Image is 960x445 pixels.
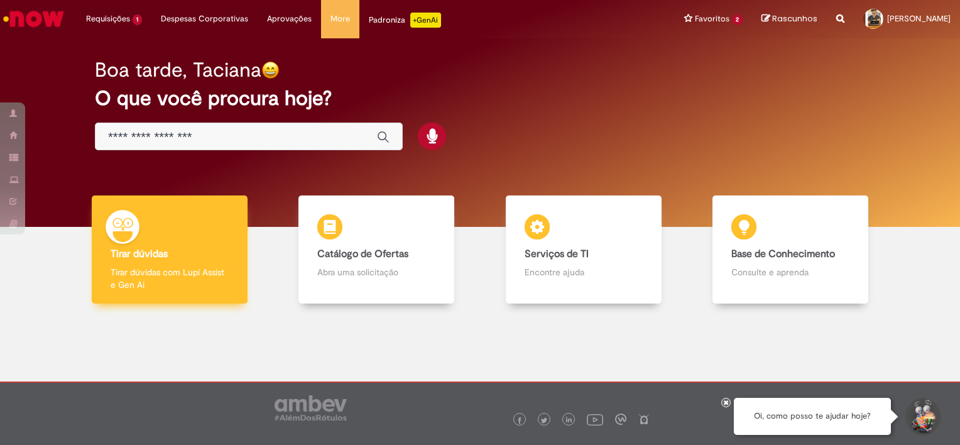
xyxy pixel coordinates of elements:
[273,195,481,304] a: Catálogo de Ofertas Abra uma solicitação
[480,195,687,304] a: Serviços de TI Encontre ajuda
[525,266,643,278] p: Encontre ajuda
[1,6,66,31] img: ServiceNow
[111,248,168,260] b: Tirar dúvidas
[95,59,261,81] h2: Boa tarde, Taciana
[772,13,817,25] span: Rascunhos
[95,87,865,109] h2: O que você procura hoje?
[261,61,280,79] img: happy-face.png
[732,14,743,25] span: 2
[66,195,273,304] a: Tirar dúvidas Tirar dúvidas com Lupi Assist e Gen Ai
[330,13,350,25] span: More
[638,414,650,425] img: logo_footer_naosei.png
[317,248,408,260] b: Catálogo de Ofertas
[541,417,547,424] img: logo_footer_twitter.png
[410,13,441,28] p: +GenAi
[587,411,603,427] img: logo_footer_youtube.png
[525,248,589,260] b: Serviços de TI
[734,398,891,435] div: Oi, como posso te ajudar hoje?
[566,417,572,424] img: logo_footer_linkedin.png
[111,266,229,291] p: Tirar dúvidas com Lupi Assist e Gen Ai
[317,266,435,278] p: Abra uma solicitação
[133,14,142,25] span: 1
[86,13,130,25] span: Requisições
[161,13,248,25] span: Despesas Corporativas
[369,13,441,28] div: Padroniza
[687,195,895,304] a: Base de Conhecimento Consulte e aprenda
[516,417,523,424] img: logo_footer_facebook.png
[761,13,817,25] a: Rascunhos
[903,398,941,436] button: Iniciar Conversa de Suporte
[695,13,729,25] span: Favoritos
[275,395,347,420] img: logo_footer_ambev_rotulo_gray.png
[731,266,849,278] p: Consulte e aprenda
[731,248,835,260] b: Base de Conhecimento
[267,13,312,25] span: Aprovações
[887,13,951,24] span: [PERSON_NAME]
[615,414,626,425] img: logo_footer_workplace.png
